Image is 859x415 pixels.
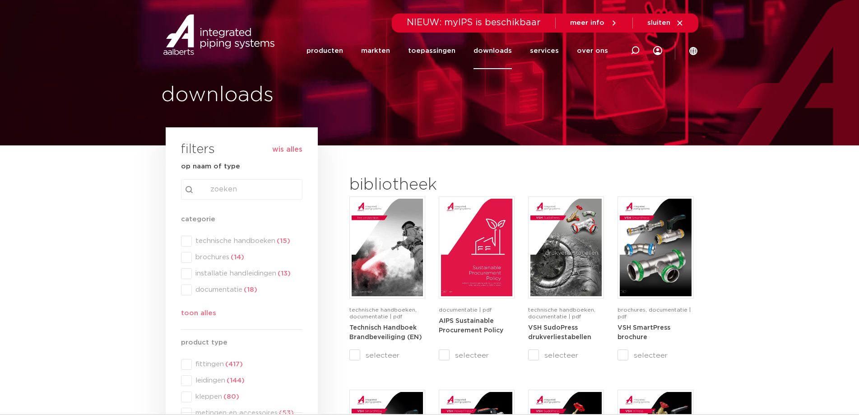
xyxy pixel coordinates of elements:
[306,33,608,69] nav: Menu
[441,199,512,296] img: Aips_A4Sustainable-Procurement-Policy_5011446_EN-pdf.jpg
[306,33,343,69] a: producten
[439,318,503,334] strong: AIPS Sustainable Procurement Policy
[530,199,602,296] img: VSH-SudoPress_A4PLT_5007706_2024-2.0_NL-pdf.jpg
[349,324,422,341] a: Technisch Handboek Brandbeveiliging (EN)
[647,19,684,27] a: sluiten
[620,199,691,296] img: VSH-SmartPress_A4Brochure-5008016-2023_2.0_NL-pdf.jpg
[439,350,515,361] label: selecteer
[349,174,510,196] h2: bibliotheek
[349,307,417,319] span: technische handboeken, documentatie | pdf
[181,163,240,170] strong: op naam of type
[618,350,693,361] label: selecteer
[408,33,455,69] a: toepassingen
[570,19,604,26] span: meer info
[647,19,670,26] span: sluiten
[349,350,425,361] label: selecteer
[181,139,215,161] h3: filters
[361,33,390,69] a: markten
[474,33,512,69] a: downloads
[530,33,559,69] a: services
[439,317,503,334] a: AIPS Sustainable Procurement Policy
[570,19,618,27] a: meer info
[407,18,541,27] span: NIEUW: myIPS is beschikbaar
[352,199,423,296] img: FireProtection_A4TM_5007915_2025_2.0_EN-1-pdf.jpg
[618,324,670,341] a: VSH SmartPress brochure
[653,33,662,69] div: my IPS
[528,307,595,319] span: technische handboeken, documentatie | pdf
[161,81,425,110] h1: downloads
[618,307,691,319] span: brochures, documentatie | pdf
[577,33,608,69] a: over ons
[528,324,591,341] a: VSH SudoPress drukverliestabellen
[439,307,492,312] span: documentatie | pdf
[528,350,604,361] label: selecteer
